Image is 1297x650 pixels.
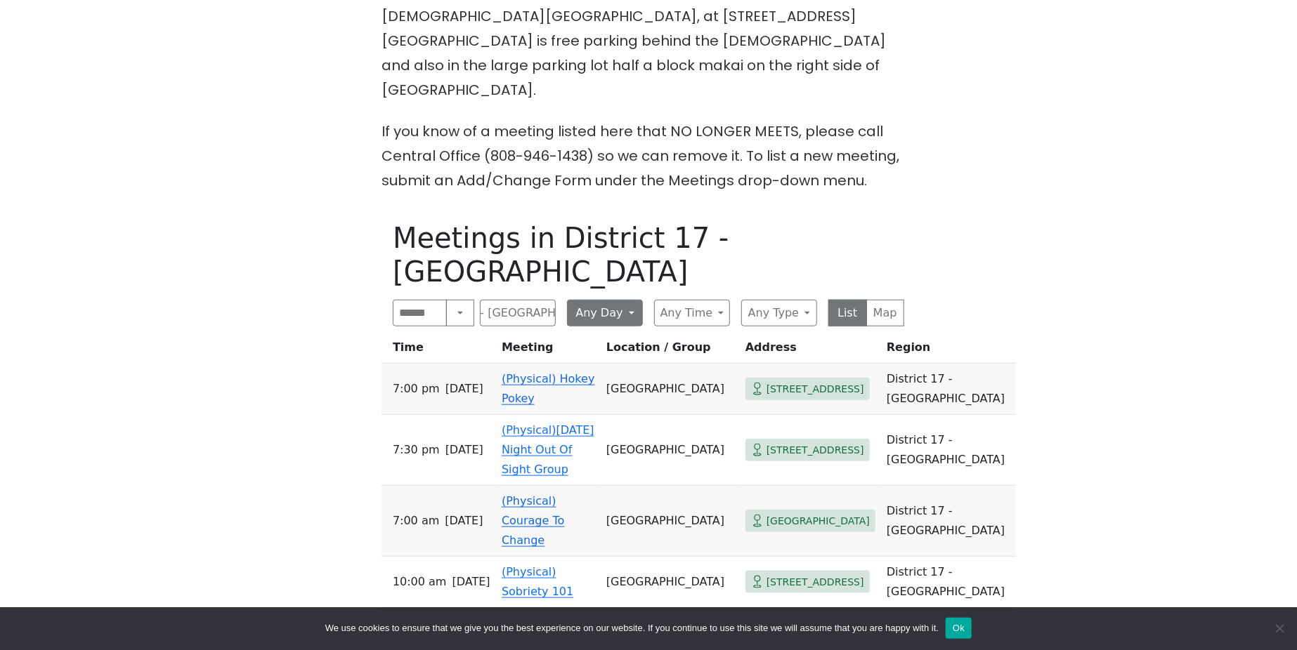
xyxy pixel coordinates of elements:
button: District 17 - [GEOGRAPHIC_DATA] [480,300,556,326]
span: 7:30 PM [393,440,440,460]
td: [GEOGRAPHIC_DATA] [601,486,740,557]
p: If you know of a meeting listed here that NO LONGER MEETS, please call Central Office (808-946-14... [382,119,915,193]
button: Any Time [654,300,730,326]
a: (Physical) Courage To Change [502,494,564,547]
input: Search [393,300,447,326]
a: (Physical) Sobriety 101 [502,565,573,598]
td: District 17 - [GEOGRAPHIC_DATA] [881,415,1016,486]
span: [STREET_ADDRESS] [767,380,864,398]
span: No [1272,621,1286,635]
th: Meeting [496,338,601,364]
button: Map [866,300,905,326]
button: Any Day [567,300,643,326]
button: Search [446,300,474,326]
span: [DATE] [452,572,490,592]
button: Any Type [741,300,817,326]
th: Location / Group [601,338,740,364]
td: [GEOGRAPHIC_DATA] [601,415,740,486]
td: [GEOGRAPHIC_DATA] [601,557,740,608]
span: We use cookies to ensure that we give you the best experience on our website. If you continue to ... [325,621,939,635]
a: (Physical) Hokey Pokey [502,372,594,405]
span: [GEOGRAPHIC_DATA] [767,512,870,530]
button: List [828,300,867,326]
h1: Meetings in District 17 - [GEOGRAPHIC_DATA] [393,221,904,288]
a: (Physical)[DATE] Night Out Of Sight Group [502,423,594,476]
td: District 17 - [GEOGRAPHIC_DATA] [881,486,1016,557]
span: 7:00 PM [393,379,440,399]
th: Address [740,338,881,364]
span: [DATE] [445,511,483,531]
td: [GEOGRAPHIC_DATA] [601,364,740,415]
span: [STREET_ADDRESS] [767,573,864,591]
th: Region [881,338,1016,364]
td: District 17 - [GEOGRAPHIC_DATA] [881,557,1016,608]
th: Time [382,338,496,364]
span: [DATE] [445,379,483,399]
button: Ok [946,618,972,639]
span: 10:00 AM [393,572,447,592]
span: [DATE] [445,440,483,460]
td: District 17 - [GEOGRAPHIC_DATA] [881,364,1016,415]
span: 7:00 AM [393,511,439,531]
span: [STREET_ADDRESS] [767,442,864,459]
